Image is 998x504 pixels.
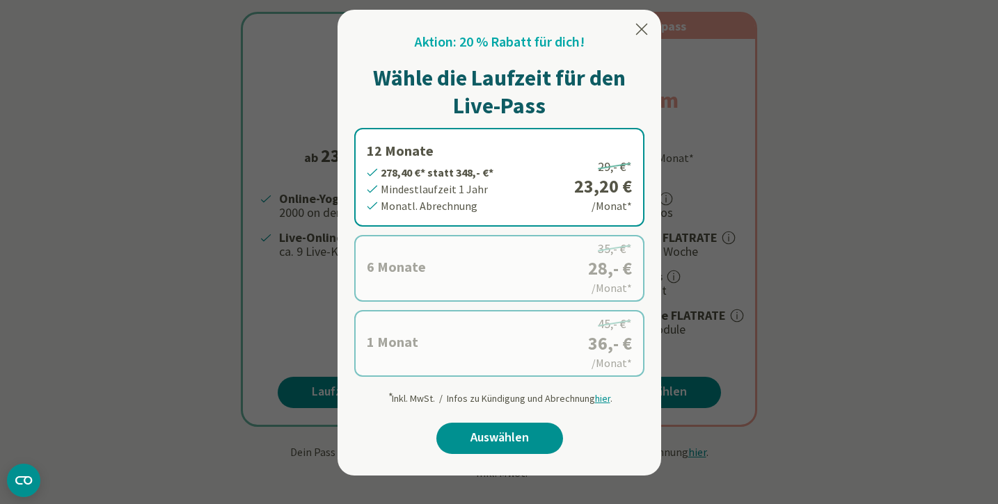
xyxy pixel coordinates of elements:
a: Auswählen [436,423,563,454]
div: Inkl. MwSt. / Infos zu Kündigung und Abrechnung . [387,385,612,406]
button: CMP-Widget öffnen [7,464,40,497]
h1: Wähle die Laufzeit für den Live-Pass [354,64,644,120]
h2: Aktion: 20 % Rabatt für dich! [415,32,585,53]
span: hier [595,392,610,405]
